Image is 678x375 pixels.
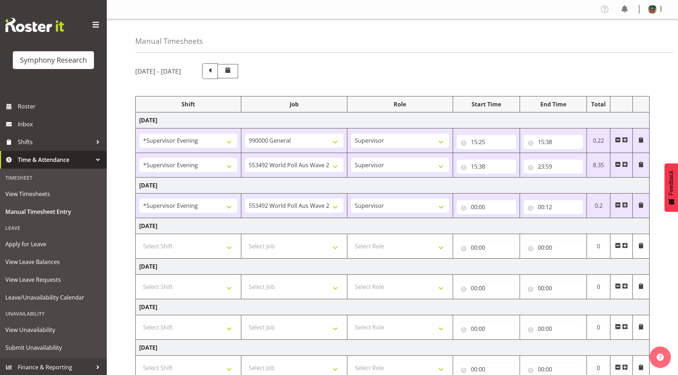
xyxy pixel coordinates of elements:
input: Click to select... [457,281,516,295]
td: 0.22 [587,128,610,153]
td: 0 [587,315,610,340]
td: [DATE] [136,112,650,128]
div: Start Time [457,100,516,109]
span: Apply for Leave [5,239,101,249]
div: Total [590,100,607,109]
input: Click to select... [524,281,583,295]
a: View Unavailability [2,321,105,339]
a: Leave/Unavailability Calendar [2,289,105,306]
div: Shift [139,100,237,109]
h5: [DATE] - [DATE] [135,67,181,75]
span: Manual Timesheet Entry [5,206,101,217]
td: 0 [587,275,610,299]
td: [DATE] [136,299,650,315]
a: View Leave Balances [2,253,105,271]
input: Click to select... [524,322,583,336]
div: End Time [524,100,583,109]
img: help-xxl-2.png [657,354,664,361]
input: Click to select... [457,200,516,214]
input: Click to select... [457,159,516,174]
td: [DATE] [136,259,650,275]
a: Submit Unavailability [2,339,105,356]
span: Roster [18,101,103,112]
span: View Timesheets [5,189,101,199]
div: Leave [2,221,105,235]
img: said-a-husainf550afc858a57597b0cc8f557ce64376.png [648,5,657,14]
a: View Timesheets [2,185,105,203]
span: View Leave Requests [5,274,101,285]
span: Inbox [18,119,103,130]
input: Click to select... [524,241,583,255]
td: [DATE] [136,340,650,356]
div: Unavailability [2,306,105,321]
div: Job [245,100,343,109]
input: Click to select... [457,322,516,336]
span: View Leave Balances [5,257,101,267]
span: Shifts [18,137,93,147]
div: Timesheet [2,170,105,185]
span: Time & Attendance [18,154,93,165]
input: Click to select... [524,159,583,174]
div: Role [351,100,449,109]
a: Apply for Leave [2,235,105,253]
span: Finance & Reporting [18,362,93,373]
h4: Manual Timesheets [135,37,203,45]
input: Click to select... [457,135,516,149]
td: [DATE] [136,178,650,194]
td: [DATE] [136,218,650,234]
td: 8.35 [587,153,610,178]
button: Feedback - Show survey [664,163,678,212]
input: Click to select... [524,200,583,214]
input: Click to select... [524,135,583,149]
span: Leave/Unavailability Calendar [5,292,101,303]
a: View Leave Requests [2,271,105,289]
a: Manual Timesheet Entry [2,203,105,221]
div: Symphony Research [20,55,87,65]
span: View Unavailability [5,324,101,335]
td: 0 [587,234,610,259]
input: Click to select... [457,241,516,255]
span: Feedback [668,170,674,195]
img: Rosterit website logo [5,18,64,32]
span: Submit Unavailability [5,342,101,353]
td: 0.2 [587,194,610,218]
